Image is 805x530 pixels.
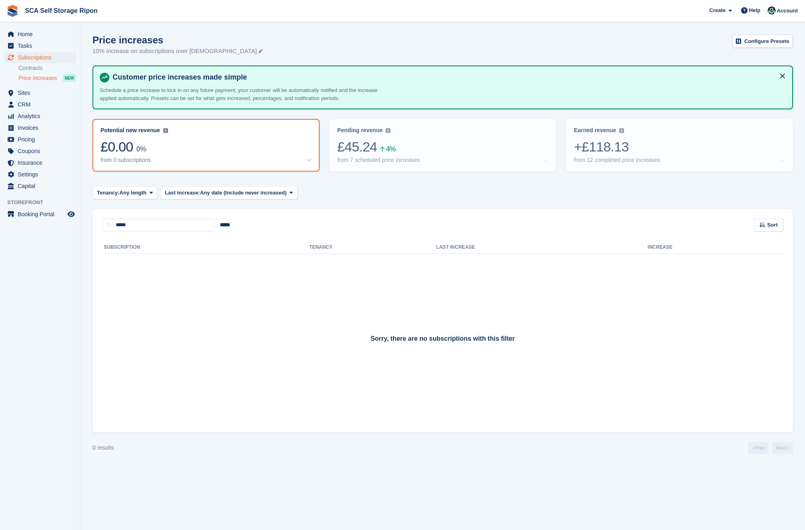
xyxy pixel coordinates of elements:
span: Insurance [18,157,66,168]
span: Create [709,6,725,14]
span: Account [777,7,798,15]
img: icon-info-grey-7440780725fd019a000dd9b08b2336e03edf1995a4989e88bcd33f0948082b44.svg [386,128,390,133]
span: Analytics [18,111,66,122]
div: +£118.13 [574,139,785,155]
img: stora-icon-8386f47178a22dfd0bd8f6a31ec36ba5ce8667c1dd55bd0f319d3a0aa187defe.svg [6,5,18,17]
nav: Page [746,442,795,454]
a: menu [4,180,76,192]
a: Configure Presets [732,35,793,48]
a: menu [4,157,76,168]
div: 0% [136,146,146,152]
th: Last increase [436,241,648,254]
a: Preview store [66,209,76,219]
div: Potential new revenue [101,127,160,134]
p: 10% increase on subscriptions over [DEMOGRAPHIC_DATA] [92,47,263,56]
span: CRM [18,99,66,110]
th: Increase [648,241,783,254]
button: Tenancy: Any length [92,186,157,199]
span: Sites [18,87,66,98]
span: Help [749,6,760,14]
span: Coupons [18,145,66,157]
span: Storefront [7,198,80,207]
span: Any length [119,189,146,197]
span: Price increases [18,74,57,82]
a: menu [4,40,76,51]
a: menu [4,99,76,110]
a: menu [4,209,76,220]
a: Previous [748,442,769,454]
div: from 0 subscriptions [101,157,151,164]
div: from 7 scheduled price increases [337,157,420,164]
div: from 12 completed price increases [574,157,660,164]
img: Sam Chapman [768,6,776,14]
a: SCA Self Storage Ripon [22,4,101,17]
h3: Sorry, there are no subscriptions with this filter [371,335,515,342]
div: Earned revenue [574,127,616,134]
a: menu [4,29,76,40]
th: Tenancy [309,241,436,254]
div: £45.24 [337,139,548,155]
a: menu [4,122,76,133]
a: menu [4,111,76,122]
a: menu [4,87,76,98]
span: Last increase: [165,189,200,197]
span: Capital [18,180,66,192]
span: Booking Portal [18,209,66,220]
span: Subscriptions [18,52,66,63]
a: menu [4,52,76,63]
button: Last increase: Any date (Include never increased) [160,186,297,199]
a: menu [4,134,76,145]
a: Pending revenue £45.24 4% from 7 scheduled price increases [329,119,557,172]
span: Pricing [18,134,66,145]
p: Schedule a price increase to kick in on any future payment, your customer will be automatically n... [100,86,381,102]
h4: Customer price increases made simple [109,73,786,82]
a: Earned revenue +£118.13 from 12 completed price increases [566,119,793,172]
a: Next [772,442,793,454]
a: menu [4,169,76,180]
div: NEW [63,74,76,82]
h1: Price increases [92,35,263,45]
a: Potential new revenue £0.00 0% from 0 subscriptions [92,119,320,172]
img: icon-info-grey-7440780725fd019a000dd9b08b2336e03edf1995a4989e88bcd33f0948082b44.svg [163,128,168,133]
span: Home [18,29,66,40]
a: menu [4,145,76,157]
span: Tasks [18,40,66,51]
span: Settings [18,169,66,180]
img: icon-info-grey-7440780725fd019a000dd9b08b2336e03edf1995a4989e88bcd33f0948082b44.svg [619,128,624,133]
div: Pending revenue [337,127,383,134]
a: Price increases NEW [18,74,76,82]
div: 0 results [92,444,114,452]
th: Subscription [102,241,309,254]
a: Contracts [18,64,76,72]
span: Any date (Include never increased) [200,189,286,197]
span: Tenancy: [97,189,119,197]
span: Sort [767,221,778,229]
div: £0.00 [101,139,312,155]
span: Invoices [18,122,66,133]
div: 4% [386,146,396,152]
